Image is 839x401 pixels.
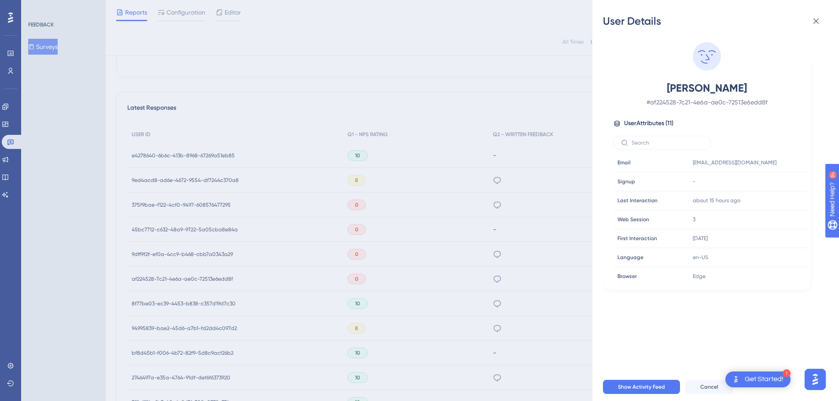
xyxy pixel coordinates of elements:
time: [DATE] [693,235,708,241]
span: Edge [693,273,706,280]
span: [EMAIL_ADDRESS][DOMAIN_NAME] [693,159,776,166]
span: Browser [617,273,637,280]
span: First Interaction [617,235,657,242]
div: Get Started! [745,375,784,384]
span: Language [617,254,643,261]
input: Search [632,140,703,146]
div: User Details [603,14,828,28]
div: 1 [783,369,791,377]
span: [PERSON_NAME] [629,81,784,95]
span: Email [617,159,631,166]
span: Show Activity Feed [618,383,665,390]
span: User Attributes ( 11 ) [624,118,673,129]
iframe: UserGuiding AI Assistant Launcher [802,366,828,393]
span: en-US [693,254,708,261]
span: Web Session [617,216,649,223]
span: Signup [617,178,635,185]
span: # af224528-7c21-4e6a-ae0c-72513e6edd8f [629,97,784,108]
button: Cancel [685,380,733,394]
span: Cancel [700,383,718,390]
span: - [693,178,695,185]
span: Last Interaction [617,197,658,204]
div: 9+ [60,4,65,11]
span: Need Help? [21,2,55,13]
span: 3 [693,216,695,223]
time: about 15 hours ago [693,197,740,204]
button: Show Activity Feed [603,380,680,394]
div: Open Get Started! checklist, remaining modules: 1 [725,371,791,387]
img: launcher-image-alternative-text [731,374,741,385]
